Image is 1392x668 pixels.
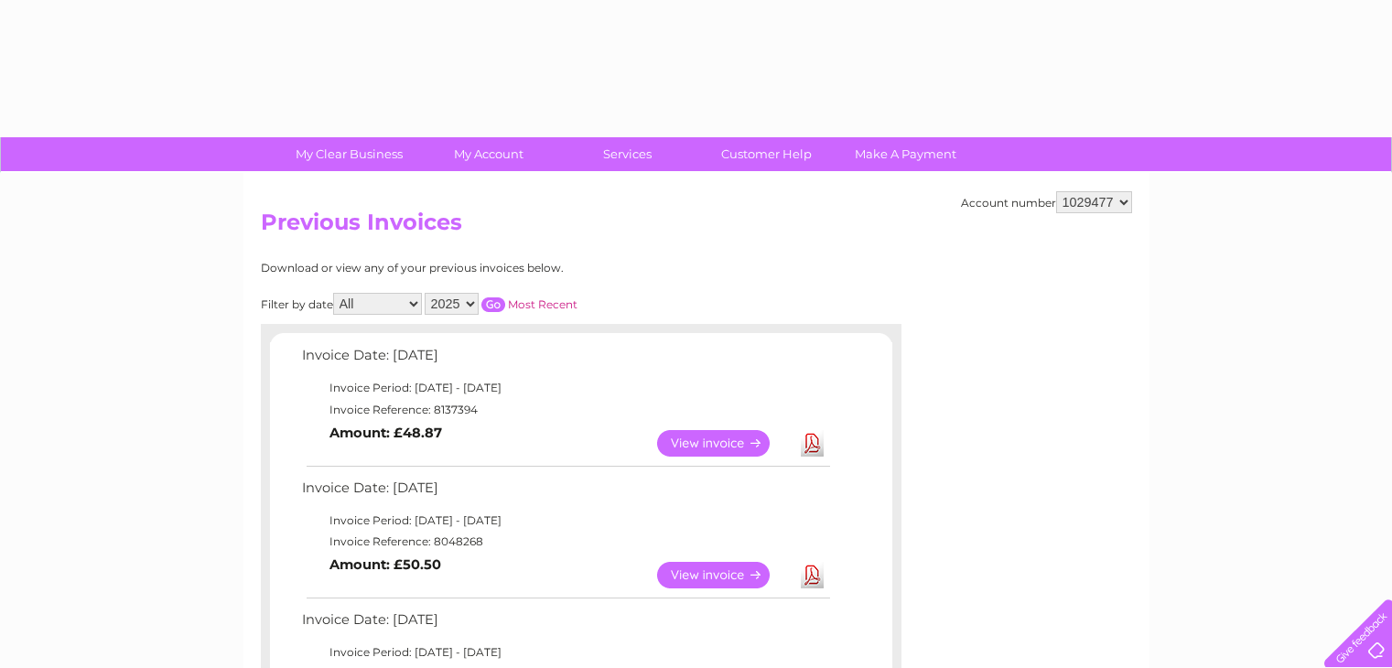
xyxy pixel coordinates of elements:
a: Download [801,430,824,457]
td: Invoice Period: [DATE] - [DATE] [297,377,833,399]
td: Invoice Reference: 8137394 [297,399,833,421]
td: Invoice Date: [DATE] [297,608,833,641]
div: Filter by date [261,293,741,315]
a: Download [801,562,824,588]
a: Most Recent [508,297,577,311]
a: View [657,562,792,588]
div: Account number [961,191,1132,213]
td: Invoice Date: [DATE] [297,343,833,377]
div: Download or view any of your previous invoices below. [261,262,741,275]
td: Invoice Reference: 8048268 [297,531,833,553]
a: View [657,430,792,457]
b: Amount: £48.87 [329,425,442,441]
td: Invoice Period: [DATE] - [DATE] [297,510,833,532]
td: Invoice Period: [DATE] - [DATE] [297,641,833,663]
a: Services [552,137,703,171]
a: Make A Payment [830,137,981,171]
td: Invoice Date: [DATE] [297,476,833,510]
a: My Clear Business [274,137,425,171]
a: Customer Help [691,137,842,171]
a: My Account [413,137,564,171]
h2: Previous Invoices [261,210,1132,244]
b: Amount: £50.50 [329,556,441,573]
